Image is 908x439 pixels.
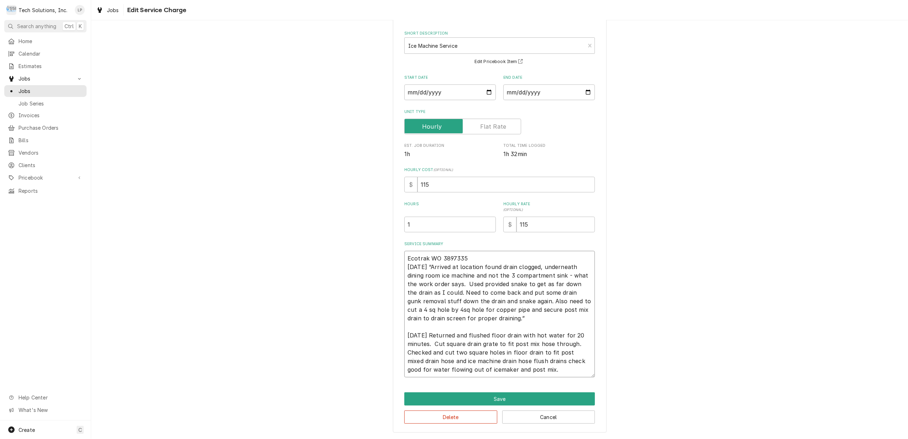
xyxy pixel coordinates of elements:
div: [object Object] [404,201,496,232]
span: 1h [404,151,410,157]
a: Job Series [4,98,87,109]
span: Est. Job Duration [404,150,496,159]
a: Home [4,35,87,47]
span: Home [19,37,83,45]
div: End Date [503,75,595,100]
label: Unit Type [404,109,595,115]
div: Button Group Row [404,392,595,406]
label: Hourly Cost [404,167,595,173]
div: Est. Job Duration [404,143,496,158]
a: Clients [4,159,87,171]
a: Purchase Orders [4,122,87,134]
span: Bills [19,136,83,144]
span: Vendors [19,149,83,156]
div: Short Description [404,31,595,66]
a: Jobs [4,85,87,97]
span: Total Time Logged [503,143,595,149]
span: Purchase Orders [19,124,83,131]
span: Est. Job Duration [404,143,496,149]
button: Search anythingCtrlK [4,20,87,32]
label: Service Summary [404,241,595,247]
span: Edit Service Charge [125,5,187,15]
a: Vendors [4,147,87,159]
button: Delete [404,410,497,424]
div: Unit Type [404,109,595,134]
a: Invoices [4,109,87,121]
div: Total Time Logged [503,143,595,158]
div: $ [404,177,417,192]
label: Short Description [404,31,595,36]
a: Jobs [93,4,122,16]
a: Bills [4,134,87,146]
span: Help Center [19,394,82,401]
div: [object Object] [503,201,595,232]
a: Go to Jobs [4,73,87,84]
textarea: Ecotrak WO 3897335 [DATE] “Arrived at location found drain clogged, underneath dining room ice ma... [404,251,595,377]
div: Start Date [404,75,496,100]
div: Button Group Row [404,406,595,424]
span: Clients [19,161,83,169]
input: yyyy-mm-dd [503,84,595,100]
a: Reports [4,185,87,197]
label: Start Date [404,75,496,81]
span: Jobs [19,87,83,95]
label: End Date [503,75,595,81]
button: Edit Pricebook Item [473,57,526,66]
a: Estimates [4,60,87,72]
div: Tech Solutions, Inc.'s Avatar [6,5,16,15]
div: T [6,5,16,15]
span: What's New [19,406,82,414]
a: Go to Help Center [4,392,87,403]
span: ( optional ) [503,208,523,212]
label: Hours [404,201,496,213]
span: Total Time Logged [503,150,595,159]
div: LP [75,5,85,15]
div: Button Group [404,392,595,424]
div: $ [503,217,517,232]
span: Job Series [19,100,83,107]
input: yyyy-mm-dd [404,84,496,100]
span: 1h 32min [503,151,527,157]
span: Search anything [17,22,56,30]
span: ( optional ) [434,168,453,172]
span: Jobs [19,75,72,82]
a: Go to Pricebook [4,172,87,184]
div: Hourly Cost [404,167,595,192]
span: Ctrl [64,22,74,30]
a: Calendar [4,48,87,60]
span: Reports [19,187,83,195]
label: Hourly Rate [503,201,595,213]
div: Line Item Create/Update [393,4,607,433]
button: Cancel [502,410,595,424]
div: Lisa Paschal's Avatar [75,5,85,15]
span: K [79,22,82,30]
span: Pricebook [19,174,72,181]
a: Go to What's New [4,404,87,416]
div: Line Item Create/Update Form [404,13,595,377]
div: Tech Solutions, Inc. [19,6,67,14]
span: Invoices [19,112,83,119]
span: Jobs [107,6,119,14]
button: Save [404,392,595,406]
span: C [78,426,82,434]
span: Estimates [19,62,83,70]
span: Calendar [19,50,83,57]
div: Service Summary [404,241,595,377]
span: Create [19,427,35,433]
